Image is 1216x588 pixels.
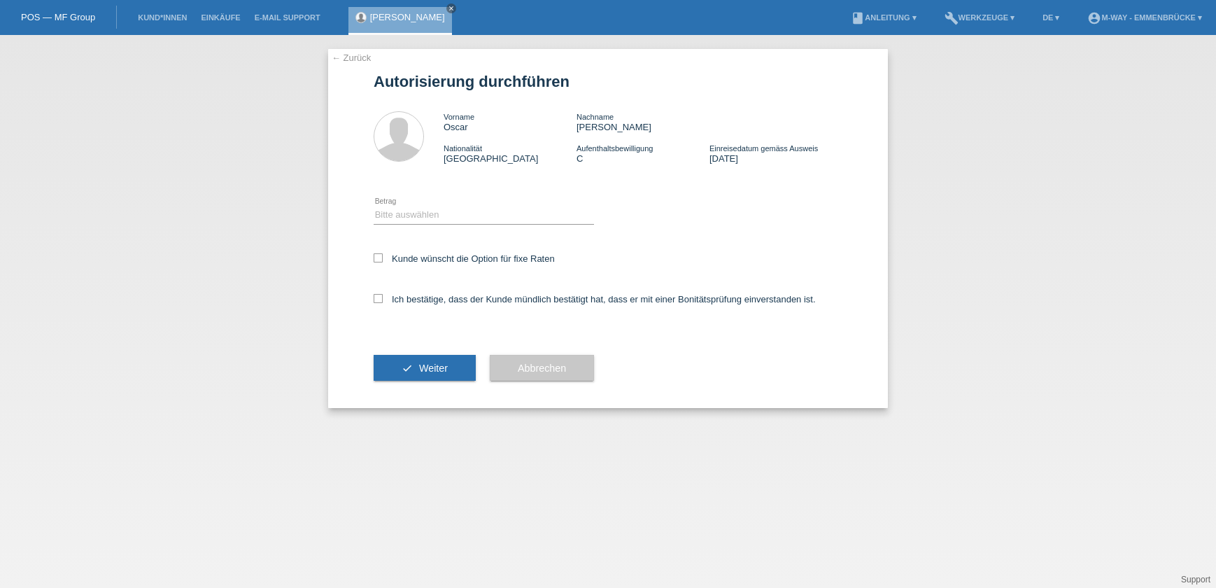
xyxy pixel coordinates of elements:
div: Oscar [444,111,577,132]
span: Weiter [419,363,448,374]
a: Kund*innen [131,13,194,22]
div: [PERSON_NAME] [577,111,709,132]
label: Kunde wünscht die Option für fixe Raten [374,253,555,264]
a: ← Zurück [332,52,371,63]
h1: Autorisierung durchführen [374,73,842,90]
label: Ich bestätige, dass der Kunde mündlich bestätigt hat, dass er mit einer Bonitätsprüfung einversta... [374,294,816,304]
button: check Weiter [374,355,476,381]
span: Nachname [577,113,614,121]
span: Nationalität [444,144,482,153]
a: close [446,3,456,13]
span: Einreisedatum gemäss Ausweis [709,144,818,153]
a: POS — MF Group [21,12,95,22]
a: [PERSON_NAME] [370,12,445,22]
a: DE ▾ [1035,13,1066,22]
div: [GEOGRAPHIC_DATA] [444,143,577,164]
a: account_circlem-way - Emmenbrücke ▾ [1080,13,1209,22]
button: Abbrechen [490,355,594,381]
a: bookAnleitung ▾ [844,13,923,22]
a: Einkäufe [194,13,247,22]
a: Support [1181,575,1210,584]
a: buildWerkzeuge ▾ [938,13,1022,22]
i: book [851,11,865,25]
i: check [402,363,413,374]
span: Vorname [444,113,474,121]
div: [DATE] [709,143,842,164]
a: E-Mail Support [248,13,327,22]
div: C [577,143,709,164]
i: account_circle [1087,11,1101,25]
i: build [945,11,959,25]
i: close [448,5,455,12]
span: Abbrechen [518,363,566,374]
span: Aufenthaltsbewilligung [577,144,653,153]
